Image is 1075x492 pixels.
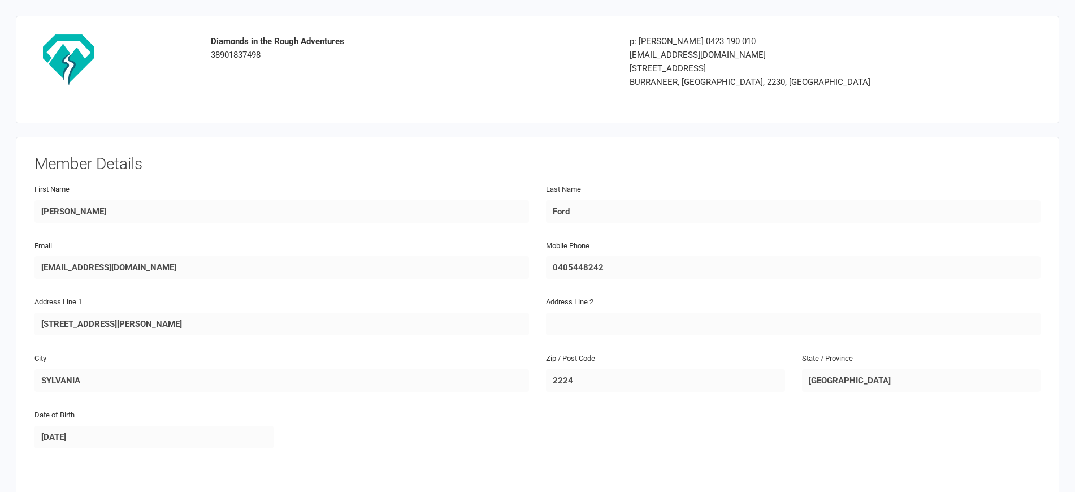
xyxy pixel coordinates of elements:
[630,75,948,89] div: BURRANEER, [GEOGRAPHIC_DATA], 2230, [GEOGRAPHIC_DATA]
[43,34,94,85] img: logo.png
[546,296,593,308] label: Address Line 2
[211,36,344,46] strong: Diamonds in the Rough Adventures
[34,409,75,421] label: Date of Birth
[34,156,1041,173] h3: Member Details
[34,184,70,196] label: First Name
[34,353,46,365] label: City
[630,48,948,62] div: [EMAIL_ADDRESS][DOMAIN_NAME]
[630,62,948,75] div: [STREET_ADDRESS]
[546,240,589,252] label: Mobile Phone
[211,34,613,62] div: 38901837498
[546,184,581,196] label: Last Name
[630,34,948,48] div: p: [PERSON_NAME] 0423 190 010
[34,296,82,308] label: Address Line 1
[34,240,52,252] label: Email
[546,353,595,365] label: Zip / Post Code
[802,353,853,365] label: State / Province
